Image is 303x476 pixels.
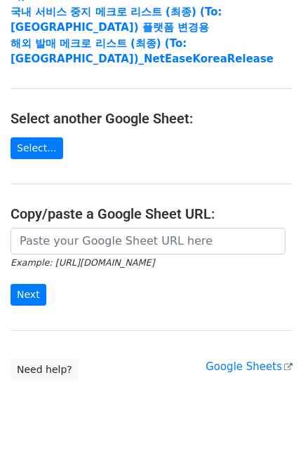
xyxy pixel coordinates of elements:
a: 해외 발매 메크로 리스트 (최종) (To: [GEOGRAPHIC_DATA])_NetEaseKoreaRelease [11,37,274,66]
a: 국내 서비스 중지 메크로 리스트 (최종) (To:[GEOGRAPHIC_DATA]) 플랫폼 변경용 [11,6,222,34]
input: Next [11,284,46,306]
h4: Select another Google Sheet: [11,110,292,127]
a: Need help? [11,359,79,381]
iframe: Chat Widget [233,409,303,476]
input: Paste your Google Sheet URL here [11,228,285,254]
a: Google Sheets [206,360,292,373]
a: Select... [11,137,63,159]
h4: Copy/paste a Google Sheet URL: [11,205,292,222]
small: Example: [URL][DOMAIN_NAME] [11,257,154,268]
